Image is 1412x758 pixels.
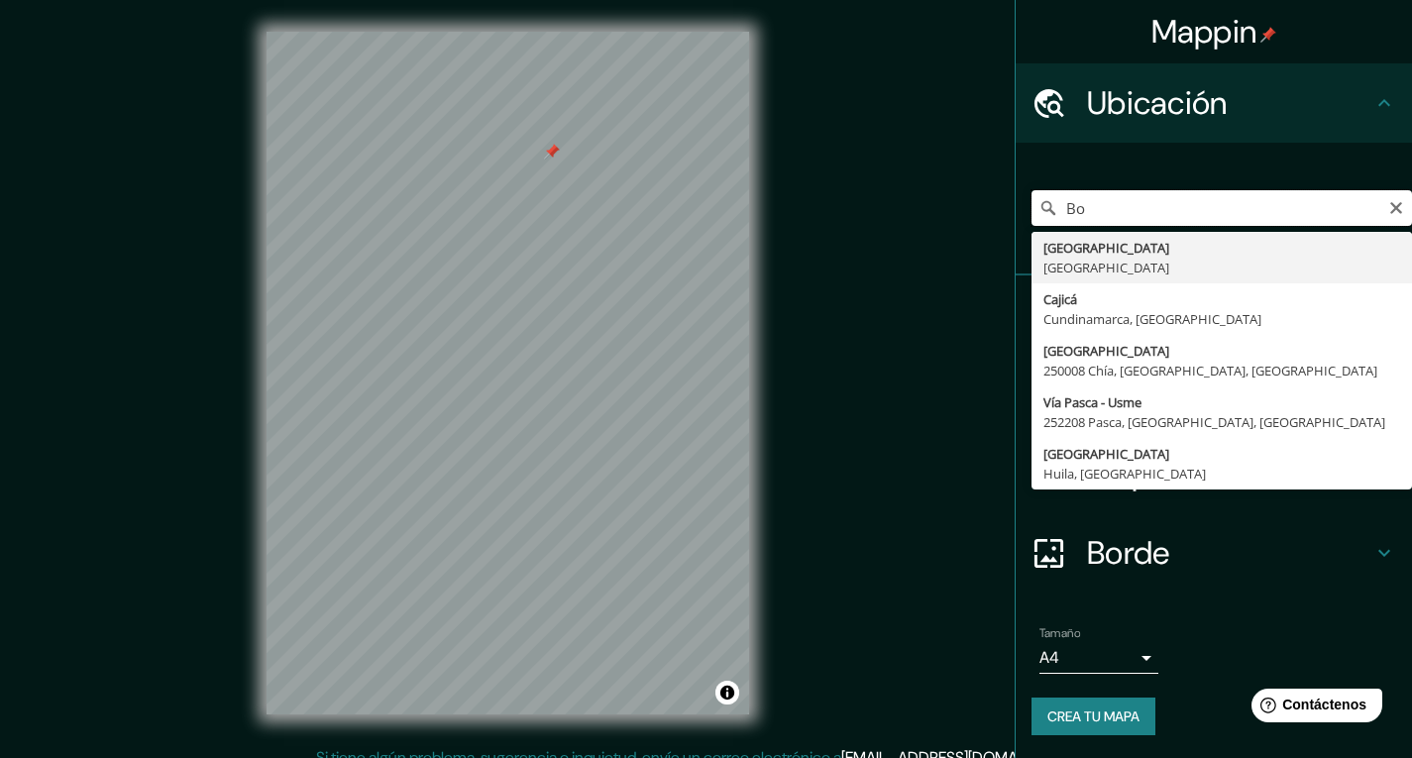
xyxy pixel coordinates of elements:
[1016,275,1412,355] div: Patas
[1043,445,1169,463] font: [GEOGRAPHIC_DATA]
[1016,434,1412,513] div: Disposición
[1032,190,1412,226] input: Elige tu ciudad o zona
[1039,625,1080,641] font: Tamaño
[1043,465,1206,483] font: Huila, [GEOGRAPHIC_DATA]
[1043,342,1169,360] font: [GEOGRAPHIC_DATA]
[1043,259,1169,276] font: [GEOGRAPHIC_DATA]
[1039,647,1059,668] font: A4
[715,681,739,704] button: Activar o desactivar atribución
[1260,27,1276,43] img: pin-icon.png
[1016,355,1412,434] div: Estilo
[1016,513,1412,593] div: Borde
[1043,362,1377,379] font: 250008 Chía, [GEOGRAPHIC_DATA], [GEOGRAPHIC_DATA]
[1388,197,1404,216] button: Claro
[1032,698,1155,735] button: Crea tu mapa
[267,32,749,714] canvas: Mapa
[1016,63,1412,143] div: Ubicación
[1043,413,1385,431] font: 252208 Pasca, [GEOGRAPHIC_DATA], [GEOGRAPHIC_DATA]
[1039,642,1158,674] div: A4
[1236,681,1390,736] iframe: Lanzador de widgets de ayuda
[1087,82,1228,124] font: Ubicación
[1047,707,1140,725] font: Crea tu mapa
[1087,532,1170,574] font: Borde
[1043,290,1077,308] font: Cajicá
[1043,393,1141,411] font: Vía Pasca - Usme
[1151,11,1257,53] font: Mappin
[1043,239,1169,257] font: [GEOGRAPHIC_DATA]
[1043,310,1261,328] font: Cundinamarca, [GEOGRAPHIC_DATA]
